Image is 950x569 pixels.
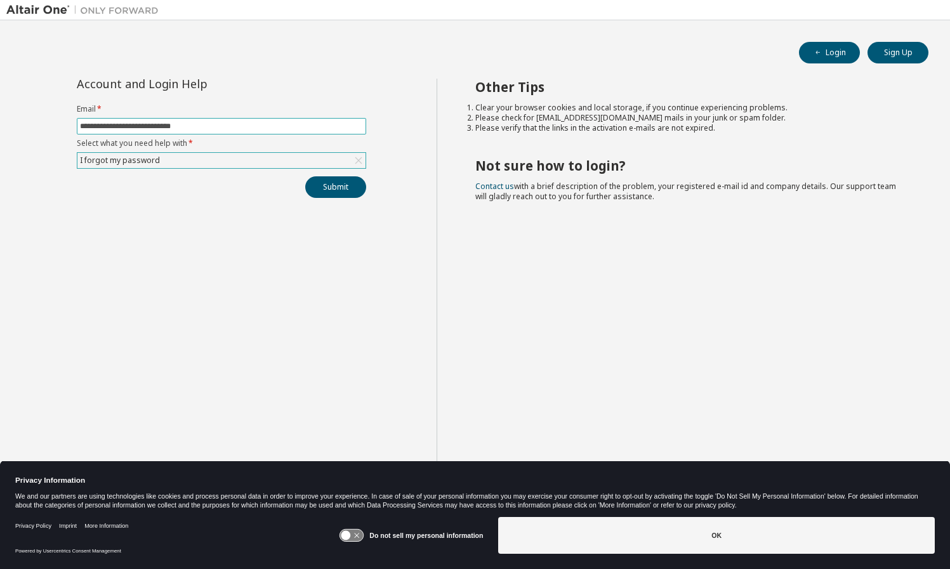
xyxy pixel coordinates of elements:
div: I forgot my password [78,154,162,167]
a: Contact us [475,181,514,192]
h2: Not sure how to login? [475,157,906,174]
img: Altair One [6,4,165,16]
div: I forgot my password [77,153,366,168]
li: Clear your browser cookies and local storage, if you continue experiencing problems. [475,103,906,113]
label: Email [77,104,366,114]
button: Login [799,42,860,63]
h2: Other Tips [475,79,906,95]
button: Sign Up [868,42,928,63]
label: Select what you need help with [77,138,366,148]
li: Please check for [EMAIL_ADDRESS][DOMAIN_NAME] mails in your junk or spam folder. [475,113,906,123]
div: Account and Login Help [77,79,308,89]
li: Please verify that the links in the activation e-mails are not expired. [475,123,906,133]
button: Submit [305,176,366,198]
span: with a brief description of the problem, your registered e-mail id and company details. Our suppo... [475,181,896,202]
